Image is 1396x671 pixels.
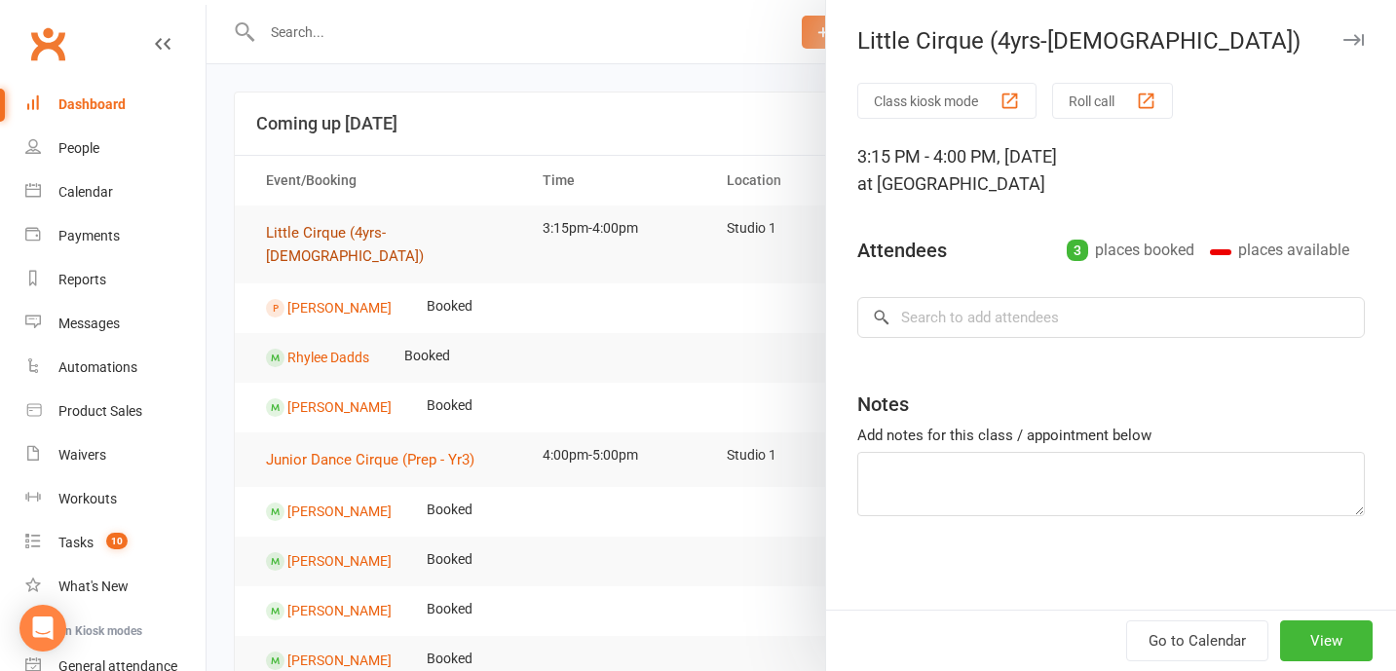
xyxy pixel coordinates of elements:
div: Messages [58,316,120,331]
div: Tasks [58,535,94,550]
a: Workouts [25,477,206,521]
div: Calendar [58,184,113,200]
div: What's New [58,578,129,594]
span: at [GEOGRAPHIC_DATA] [857,173,1045,194]
a: Go to Calendar [1126,620,1268,661]
button: Class kiosk mode [857,83,1037,119]
div: Dashboard [58,96,126,112]
div: Add notes for this class / appointment below [857,424,1365,447]
a: Clubworx [23,19,72,68]
span: 10 [106,533,128,549]
a: What's New [25,565,206,609]
a: Product Sales [25,390,206,433]
a: Dashboard [25,83,206,127]
a: Calendar [25,170,206,214]
div: Attendees [857,237,947,264]
button: Roll call [1052,83,1173,119]
a: Messages [25,302,206,346]
div: 3 [1067,240,1088,261]
div: places available [1210,237,1349,264]
div: People [58,140,99,156]
div: Product Sales [58,403,142,419]
div: Open Intercom Messenger [19,605,66,652]
div: Little Cirque (4yrs-[DEMOGRAPHIC_DATA]) [826,27,1396,55]
div: Workouts [58,491,117,506]
a: Automations [25,346,206,390]
div: Automations [58,359,137,375]
input: Search to add attendees [857,297,1365,338]
a: Reports [25,258,206,302]
button: View [1280,620,1373,661]
a: People [25,127,206,170]
a: Waivers [25,433,206,477]
a: Payments [25,214,206,258]
div: Notes [857,391,909,418]
div: places booked [1067,237,1194,264]
a: Tasks 10 [25,521,206,565]
div: 3:15 PM - 4:00 PM, [DATE] [857,143,1365,198]
div: Payments [58,228,120,243]
div: Waivers [58,447,106,463]
div: Reports [58,272,106,287]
